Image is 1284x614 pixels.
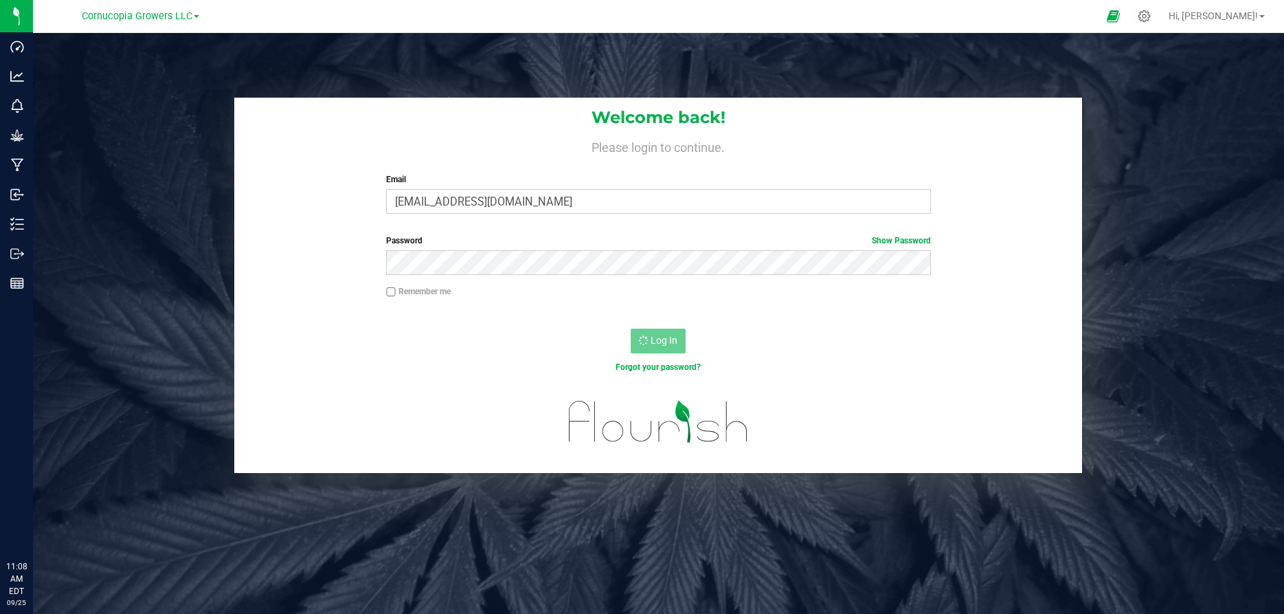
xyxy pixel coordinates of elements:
span: Cornucopia Growers LLC [82,10,192,22]
span: Open Ecommerce Menu [1098,3,1129,30]
inline-svg: Inventory [10,217,24,231]
span: Log In [651,335,677,346]
p: 09/25 [6,597,27,608]
span: Password [386,236,423,245]
inline-svg: Outbound [10,247,24,261]
inline-svg: Inbound [10,188,24,201]
inline-svg: Dashboard [10,40,24,54]
inline-svg: Monitoring [10,99,24,113]
inline-svg: Manufacturing [10,158,24,172]
span: Hi, [PERSON_NAME]! [1169,10,1258,21]
inline-svg: Grow [10,129,24,142]
img: flourish_logo.svg [552,388,764,456]
a: Forgot your password? [616,362,701,372]
label: Email [386,173,931,186]
h4: Please login to continue. [234,138,1082,154]
div: Manage settings [1136,10,1153,23]
input: Remember me [386,287,396,297]
inline-svg: Reports [10,276,24,290]
inline-svg: Analytics [10,69,24,83]
label: Remember me [386,285,451,298]
button: Log In [631,329,686,353]
a: Show Password [872,236,931,245]
p: 11:08 AM EDT [6,560,27,597]
h1: Welcome back! [234,109,1082,127]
